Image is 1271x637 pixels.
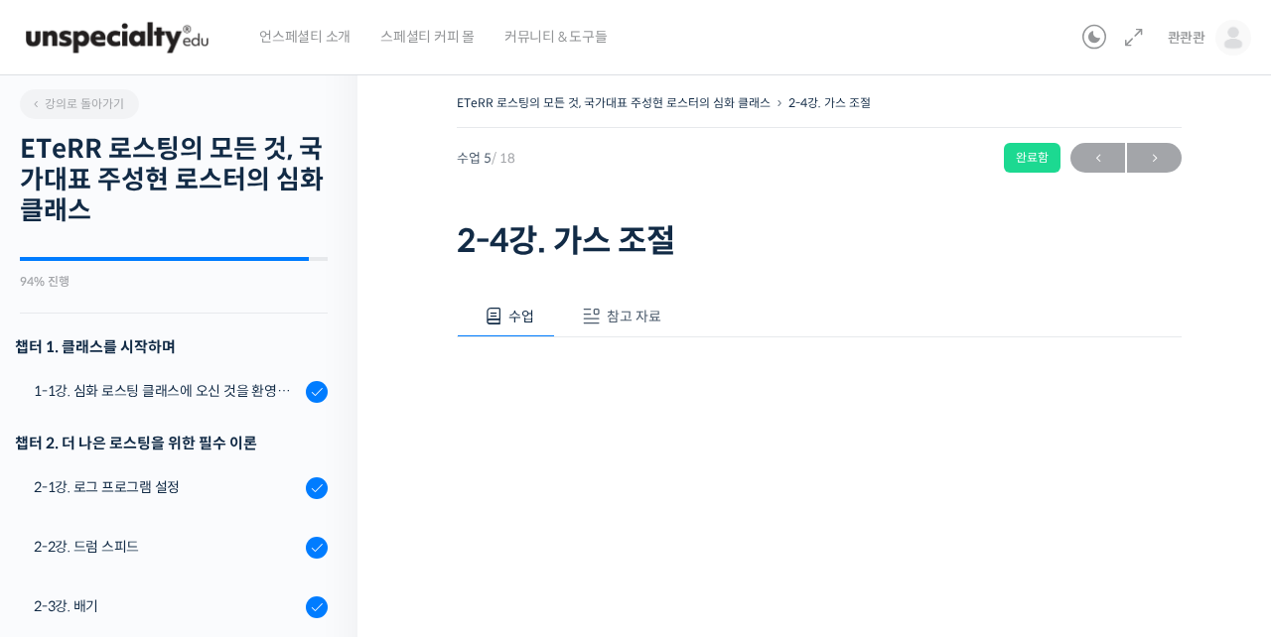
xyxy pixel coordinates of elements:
[788,95,871,110] a: 2-4강. 가스 조절
[457,152,515,165] span: 수업 5
[20,89,139,119] a: 강의로 돌아가기
[457,95,771,110] a: ETeRR 로스팅의 모든 것, 국가대표 주성현 로스터의 심화 클래스
[15,430,328,456] div: 챕터 2. 더 나은 로스팅을 위한 필수 이론
[34,476,300,498] div: 2-1강. 로그 프로그램 설정
[1168,29,1205,47] span: 콴콴콴
[1127,145,1182,172] span: →
[20,276,328,288] div: 94% 진행
[457,222,1182,260] h1: 2-4강. 가스 조절
[492,150,515,167] span: / 18
[34,380,300,402] div: 1-1강. 심화 로스팅 클래스에 오신 것을 환영합니다
[1070,145,1125,172] span: ←
[15,333,328,360] h3: 챕터 1. 클래스를 시작하며
[1070,143,1125,173] a: ←이전
[1004,143,1060,173] div: 완료함
[34,595,300,617] div: 2-3강. 배기
[34,536,300,558] div: 2-2강. 드럼 스피드
[1127,143,1182,173] a: 다음→
[508,308,534,325] span: 수업
[607,308,661,325] span: 참고 자료
[30,96,124,111] span: 강의로 돌아가기
[20,134,328,227] h2: ETeRR 로스팅의 모든 것, 국가대표 주성현 로스터의 심화 클래스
